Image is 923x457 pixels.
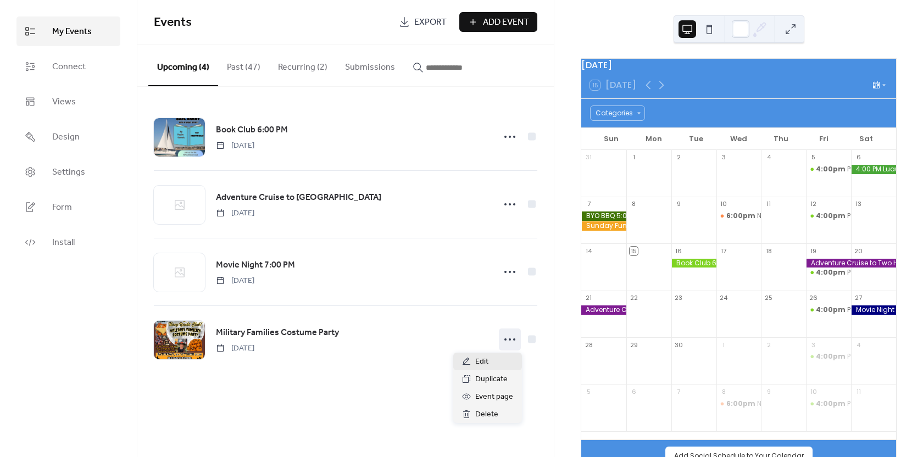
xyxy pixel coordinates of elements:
[764,294,772,302] div: 25
[720,153,728,161] div: 3
[475,373,508,386] span: Duplicate
[632,128,675,150] div: Mon
[581,59,896,72] div: [DATE]
[806,211,851,221] div: Potluck Night (free event)
[851,165,896,174] div: 4:00 PM Luau - Dinner & Show
[806,352,851,361] div: Potluck Night (free event)
[675,387,683,395] div: 7
[216,258,295,272] a: Movie Night 7:00 PM
[216,326,339,339] span: Military Families Costume Party
[52,131,80,144] span: Design
[475,355,488,369] span: Edit
[148,44,218,86] button: Upcoming (4)
[391,12,455,32] a: Export
[764,387,772,395] div: 9
[16,87,120,116] a: Views
[716,211,761,221] div: NYCLB Board Meeting
[757,211,829,221] div: NYCLB Board Meeting
[854,153,863,161] div: 6
[630,200,638,208] div: 8
[854,200,863,208] div: 13
[764,200,772,208] div: 11
[764,247,772,255] div: 18
[218,44,269,85] button: Past (47)
[816,211,847,221] span: 4:00pm
[806,268,851,277] div: Potluck Night (free event)
[851,305,896,315] div: Movie Night 7:00 PM
[726,399,757,409] span: 6:00pm
[630,387,638,395] div: 6
[675,294,683,302] div: 23
[816,352,847,361] span: 4:00pm
[52,60,86,74] span: Connect
[16,192,120,222] a: Form
[52,201,72,214] span: Form
[816,305,847,315] span: 4:00pm
[216,191,381,204] span: Adventure Cruise to [GEOGRAPHIC_DATA]
[585,247,593,255] div: 14
[809,153,818,161] div: 5
[675,341,683,349] div: 30
[581,305,626,315] div: Adventure Cruise to Two Harbors
[216,343,254,354] span: [DATE]
[585,387,593,395] div: 5
[816,165,847,174] span: 4:00pm
[483,16,529,29] span: Add Event
[726,211,757,221] span: 6:00pm
[52,96,76,109] span: Views
[806,165,851,174] div: Potluck Night (free event)
[806,305,851,315] div: Potluck Night (free event)
[757,399,829,409] div: NYCLB Board Meeting
[816,268,847,277] span: 4:00pm
[216,259,295,272] span: Movie Night 7:00 PM
[854,247,863,255] div: 20
[216,191,381,205] a: Adventure Cruise to [GEOGRAPHIC_DATA]
[809,200,818,208] div: 12
[630,294,638,302] div: 22
[720,200,728,208] div: 10
[720,247,728,255] div: 17
[806,399,851,409] div: Potluck Night (free event)
[459,12,537,32] button: Add Event
[216,275,254,287] span: [DATE]
[16,52,120,81] a: Connect
[16,16,120,46] a: My Events
[16,157,120,187] a: Settings
[585,294,593,302] div: 21
[216,208,254,219] span: [DATE]
[675,200,683,208] div: 9
[802,128,844,150] div: Fri
[809,341,818,349] div: 3
[585,153,593,161] div: 31
[16,122,120,152] a: Design
[671,259,716,268] div: Book Club 6:00 PM
[764,153,772,161] div: 4
[581,211,626,221] div: BYO BBQ 5:00 pm
[590,128,632,150] div: Sun
[816,399,847,409] span: 4:00pm
[675,247,683,255] div: 16
[216,124,288,137] span: Book Club 6:00 PM
[809,247,818,255] div: 19
[854,294,863,302] div: 27
[630,153,638,161] div: 1
[806,259,896,268] div: Adventure Cruise to Two Harbors
[675,153,683,161] div: 2
[585,341,593,349] div: 28
[16,227,120,257] a: Install
[720,387,728,395] div: 8
[854,387,863,395] div: 11
[630,247,638,255] div: 15
[414,16,447,29] span: Export
[630,341,638,349] div: 29
[675,128,718,150] div: Tue
[760,128,802,150] div: Thu
[52,236,75,249] span: Install
[809,387,818,395] div: 10
[716,399,761,409] div: NYCLB Board Meeting
[475,408,498,421] span: Delete
[764,341,772,349] div: 2
[718,128,760,150] div: Wed
[475,391,513,404] span: Event page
